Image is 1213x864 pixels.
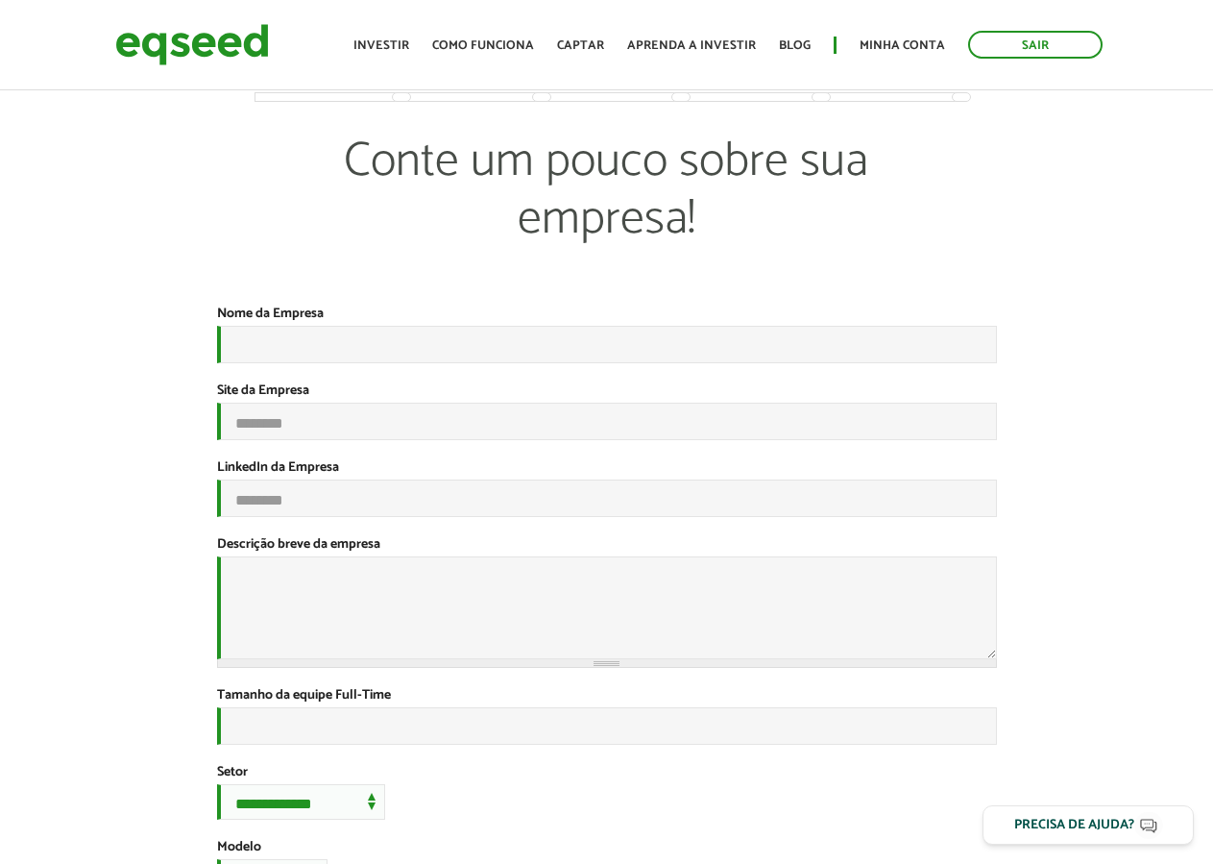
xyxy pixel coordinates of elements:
a: Blog [779,39,811,52]
a: Como funciona [432,39,534,52]
label: Tamanho da equipe Full-Time [217,689,391,703]
p: Conte um pouco sobre sua empresa! [255,133,958,306]
label: Site da Empresa [217,384,309,398]
img: EqSeed [115,19,269,70]
label: Nome da Empresa [217,308,324,321]
a: Captar [557,39,604,52]
a: Aprenda a investir [627,39,756,52]
label: LinkedIn da Empresa [217,461,339,475]
label: Modelo [217,841,261,854]
a: Investir [353,39,409,52]
label: Descrição breve da empresa [217,538,380,552]
a: Sair [968,31,1103,59]
a: Minha conta [860,39,945,52]
label: Setor [217,766,248,779]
